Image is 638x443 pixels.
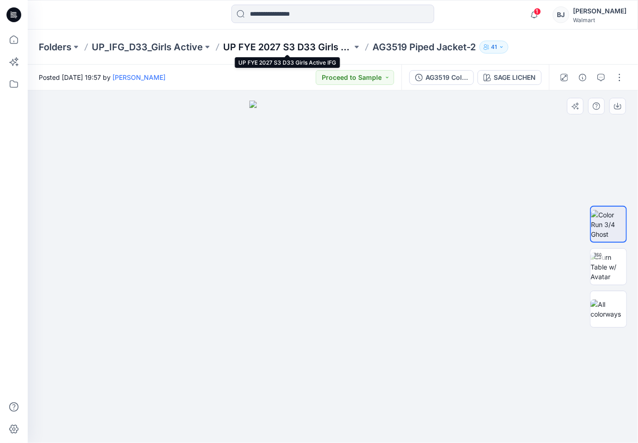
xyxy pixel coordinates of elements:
img: eyJhbGciOiJIUzI1NiIsImtpZCI6IjAiLCJzbHQiOiJzZXMiLCJ0eXAiOiJKV1QifQ.eyJkYXRhIjp7InR5cGUiOiJzdG9yYW... [249,101,417,443]
span: Posted [DATE] 19:57 by [39,72,165,82]
img: All colorways [591,299,626,319]
button: 41 [479,41,508,54]
button: SAGE LICHEN [478,70,542,85]
a: UP FYE 2027 S3 D33 Girls Active IFG [223,41,352,54]
button: AG3519 Color Update [409,70,474,85]
div: Walmart [573,17,626,24]
a: UP_IFG_D33_Girls Active [92,41,203,54]
img: Turn Table w/ Avatar [591,252,626,281]
div: AG3519 Color Update [425,72,468,83]
button: Details [575,70,590,85]
div: [PERSON_NAME] [573,6,626,17]
img: Color Run 3/4 Ghost [591,210,626,239]
a: [PERSON_NAME] [112,73,165,81]
p: AG3519 Piped Jacket-2 [372,41,476,54]
div: BJ [553,6,569,23]
div: SAGE LICHEN [494,72,536,83]
p: 41 [491,42,497,52]
span: 1 [534,8,541,15]
a: Folders [39,41,71,54]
